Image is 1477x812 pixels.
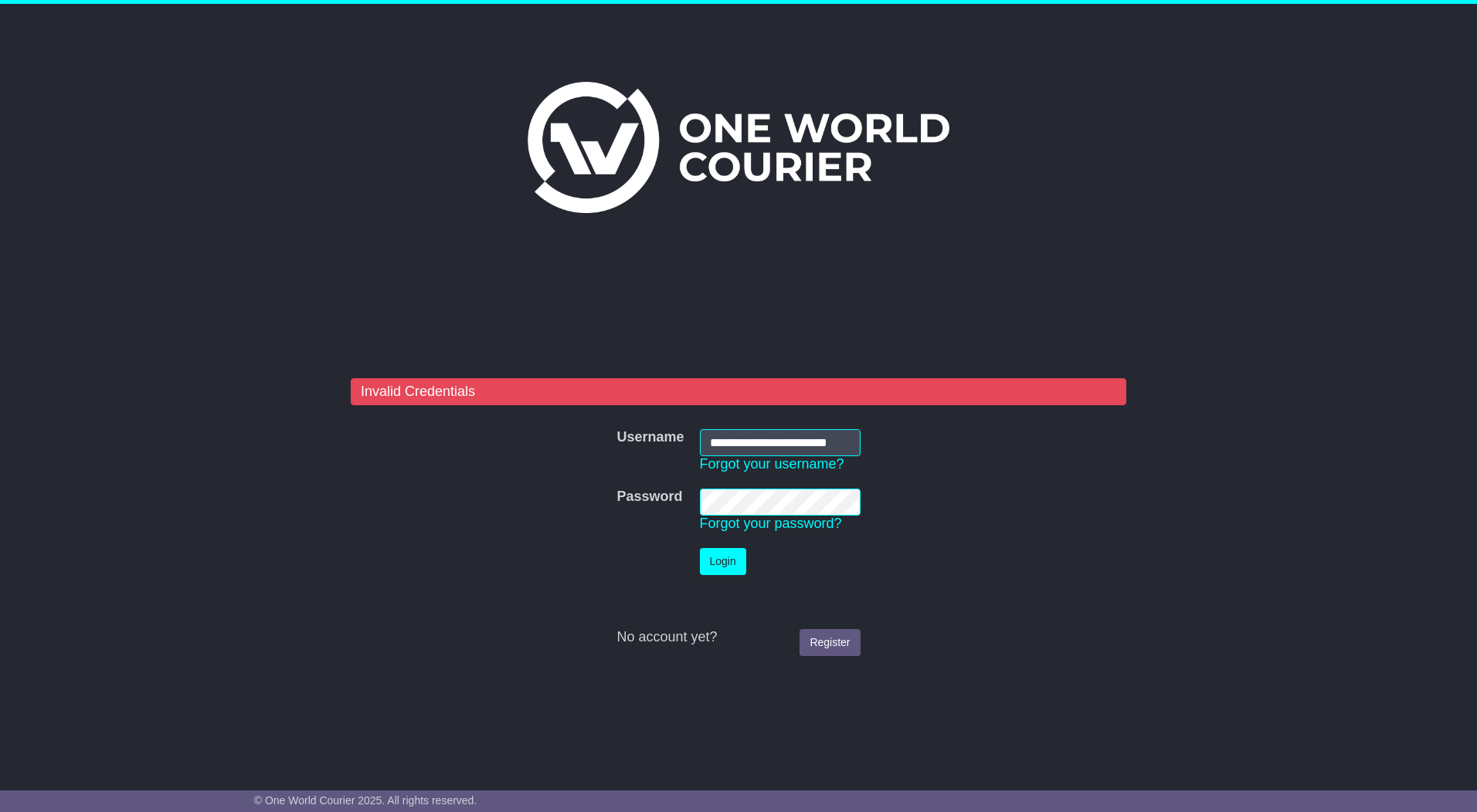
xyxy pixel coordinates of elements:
label: Password [616,489,682,506]
a: Forgot your username? [700,456,844,472]
label: Username [616,429,684,446]
a: Register [800,629,860,656]
div: Invalid Credentials [351,378,1126,406]
div: No account yet? [616,629,860,646]
button: Login [700,548,746,575]
a: Forgot your password? [700,516,842,531]
span: © One World Courier 2025. All rights reserved. [254,794,477,807]
img: One World [528,82,949,213]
